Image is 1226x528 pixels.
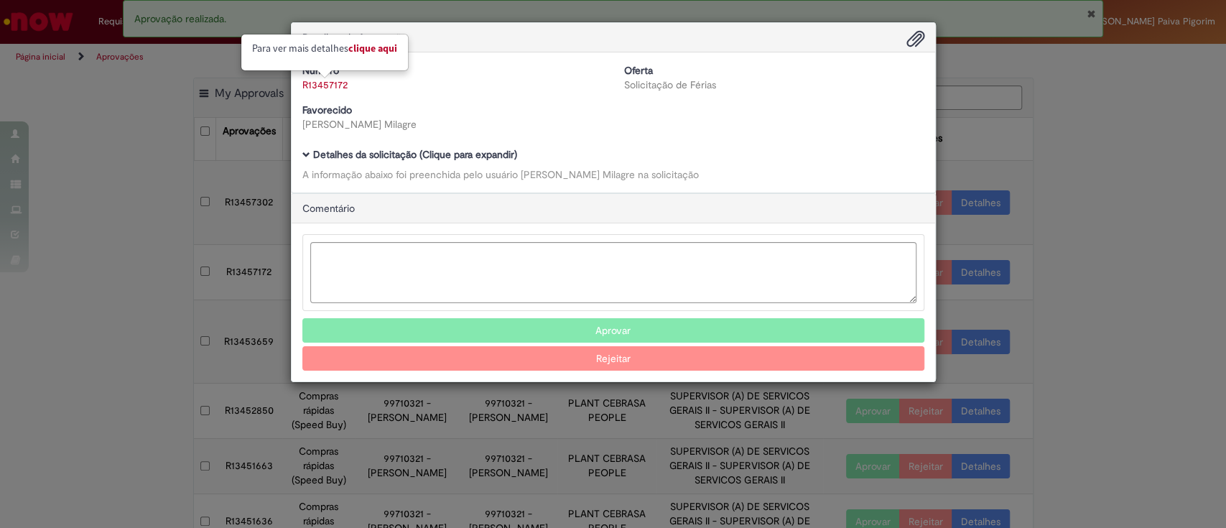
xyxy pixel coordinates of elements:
button: Aprovar [302,318,924,343]
div: A informação abaixo foi preenchida pelo usuário [PERSON_NAME] Milagre na solicitação [302,167,924,182]
div: [PERSON_NAME] Milagre [302,117,603,131]
p: Para ver mais detalhes [252,42,397,56]
b: Favorecido [302,103,352,116]
a: Clique aqui [348,42,397,55]
span: Detalhes da Aprovação [302,31,407,44]
a: R13457172 [302,78,348,91]
div: Solicitação de Férias [624,78,924,92]
b: Detalhes da solicitação (Clique para expandir) [313,148,517,161]
h5: Detalhes da solicitação (Clique para expandir) [302,149,924,160]
button: Rejeitar [302,346,924,371]
b: Oferta [624,64,653,77]
span: Comentário [302,202,355,215]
